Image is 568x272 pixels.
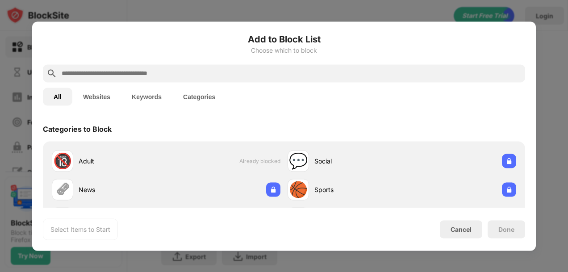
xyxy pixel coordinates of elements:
div: Adult [79,156,166,166]
span: Already blocked [239,158,280,164]
button: All [43,88,72,105]
div: 🏀 [289,180,308,199]
div: 🔞 [53,152,72,170]
div: News [79,185,166,194]
h6: Add to Block List [43,32,525,46]
button: Categories [172,88,226,105]
div: Select Items to Start [50,225,110,234]
div: Categories to Block [43,124,112,133]
div: 💬 [289,152,308,170]
img: search.svg [46,68,57,79]
div: Cancel [451,226,472,233]
button: Keywords [121,88,172,105]
div: Choose which to block [43,46,525,54]
div: Done [498,226,514,233]
div: Social [314,156,402,166]
div: 🗞 [55,180,70,199]
div: Sports [314,185,402,194]
button: Websites [72,88,121,105]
